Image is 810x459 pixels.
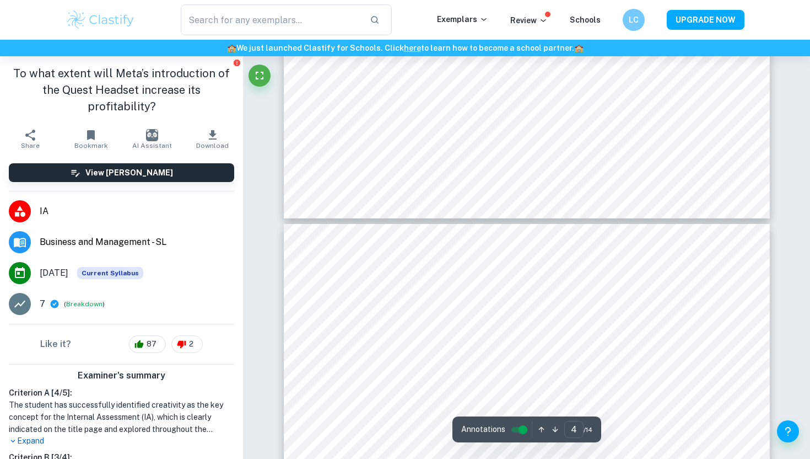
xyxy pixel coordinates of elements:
[196,142,229,150] span: Download
[227,44,236,52] span: 🏫
[404,44,421,52] a: here
[9,435,234,447] p: Expand
[233,58,241,67] button: Report issue
[9,163,234,182] button: View [PERSON_NAME]
[66,299,102,309] button: Breakdown
[171,335,203,353] div: 2
[181,4,361,35] input: Search for any exemplars...
[2,42,808,54] h6: We just launched Clastify for Schools. Click to learn how to become a school partner.
[146,129,158,141] img: AI Assistant
[66,9,136,31] img: Clastify logo
[74,142,108,150] span: Bookmark
[249,65,271,87] button: Fullscreen
[129,335,166,353] div: 87
[21,142,40,150] span: Share
[584,425,592,435] span: / 14
[40,236,234,249] span: Business and Management - SL
[4,369,239,382] h6: Examiner's summary
[85,167,173,179] h6: View [PERSON_NAME]
[437,13,488,25] p: Exemplars
[570,15,601,24] a: Schools
[141,339,163,350] span: 87
[461,424,505,435] span: Annotations
[9,387,234,399] h6: Criterion A [ 4 / 5 ]:
[40,297,45,311] p: 7
[64,299,105,309] span: ( )
[77,267,143,279] span: Current Syllabus
[61,124,121,154] button: Bookmark
[667,10,744,30] button: UPGRADE NOW
[9,399,234,435] h1: The student has successfully identified creativity as the key concept for the Internal Assessment...
[122,124,182,154] button: AI Assistant
[132,142,172,150] span: AI Assistant
[510,14,548,26] p: Review
[777,420,799,442] button: Help and Feedback
[628,14,640,26] h6: LC
[40,205,234,218] span: IA
[623,9,645,31] button: LC
[77,267,143,279] div: This exemplar is based on the current syllabus. Feel free to refer to it for inspiration/ideas wh...
[40,338,71,351] h6: Like it?
[40,266,68,280] span: [DATE]
[9,65,234,115] h1: To what extent will Meta’s introduction of the Quest Headset increase its profitability?
[183,339,199,350] span: 2
[574,44,584,52] span: 🏫
[182,124,243,154] button: Download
